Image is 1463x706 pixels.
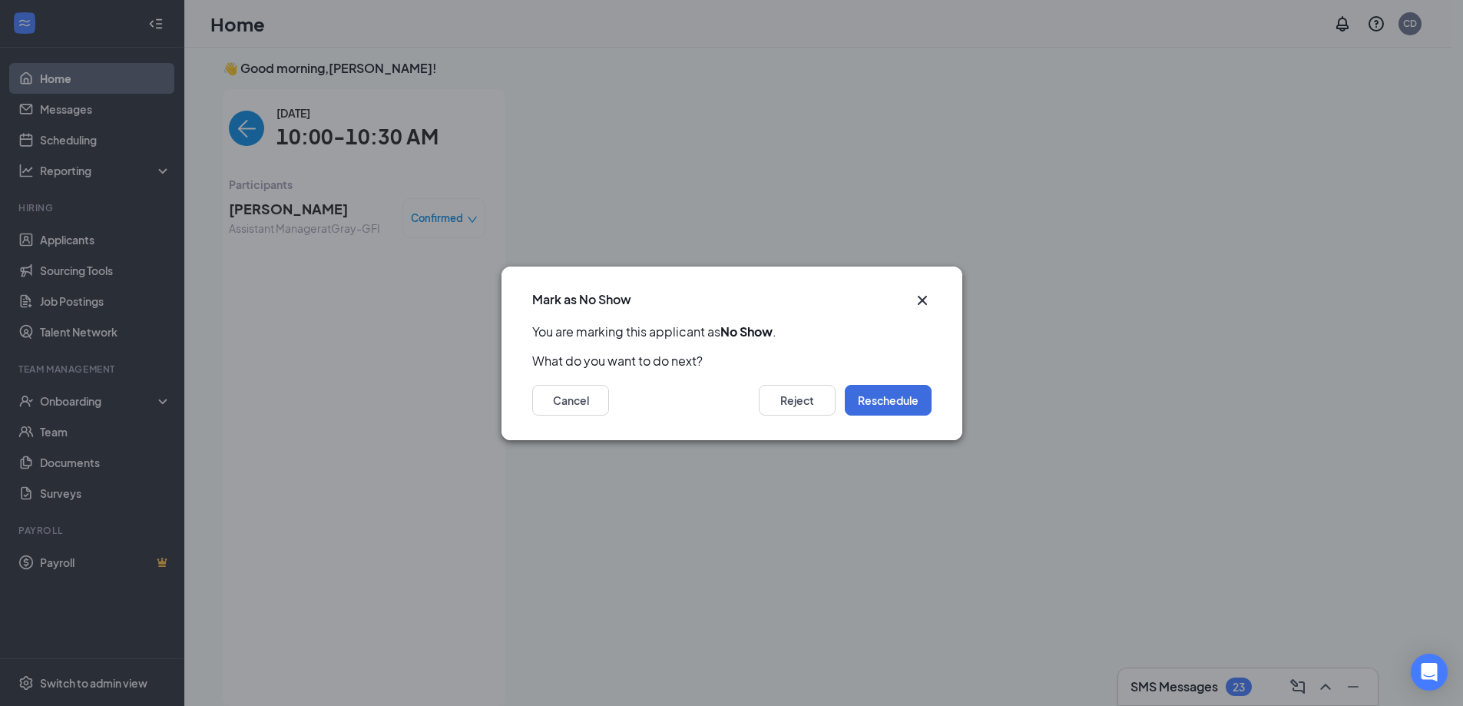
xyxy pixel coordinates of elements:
[532,291,631,308] h3: Mark as No Show
[532,353,932,370] p: What do you want to do next?
[720,323,773,340] b: No Show
[532,323,932,340] p: You are marking this applicant as .
[1411,654,1448,691] div: Open Intercom Messenger
[532,385,609,416] button: Cancel
[845,385,932,416] button: Reschedule
[759,385,836,416] button: Reject
[913,291,932,310] button: Close
[913,291,932,310] svg: Cross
